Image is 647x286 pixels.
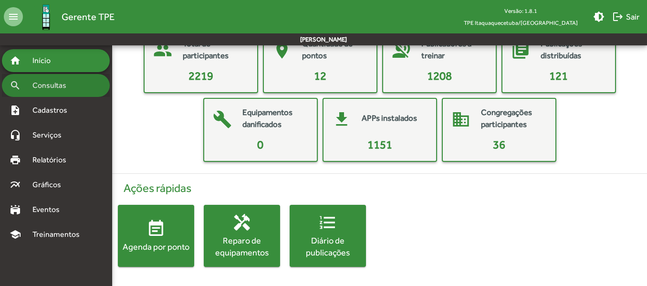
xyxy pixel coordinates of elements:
mat-icon: search [10,80,21,91]
span: 1151 [367,138,392,151]
span: Consultas [27,80,79,91]
span: 1208 [427,69,452,82]
button: Agenda por ponto [118,205,194,267]
mat-icon: people [148,36,177,65]
button: Diário de publicações [290,205,366,267]
mat-icon: home [10,55,21,66]
span: Sair [612,8,639,25]
mat-icon: school [10,229,21,240]
mat-card-title: Equipamentos danificados [242,106,307,131]
mat-icon: format_list_numbered [318,213,337,232]
span: Eventos [27,204,73,215]
img: Logo [31,1,62,32]
div: Agenda por ponto [118,241,194,253]
button: Reparo de equipamentos [204,205,280,267]
button: Sair [608,8,643,25]
mat-icon: menu [4,7,23,26]
a: Gerente TPE [23,1,115,32]
mat-icon: note_add [10,105,21,116]
mat-icon: handyman [232,213,251,232]
span: Treinamentos [27,229,91,240]
span: Cadastros [27,105,80,116]
span: 0 [257,138,263,151]
mat-card-title: Quantidade de pontos [302,38,367,62]
span: Relatórios [27,154,79,166]
mat-icon: event_note [146,219,166,238]
span: Início [27,55,64,66]
mat-card-title: Publicadores a treinar [421,38,486,62]
mat-icon: build [208,105,237,134]
div: Diário de publicações [290,234,366,258]
mat-card-title: Congregações participantes [481,106,546,131]
mat-icon: place [268,36,296,65]
span: 36 [493,138,505,151]
mat-icon: voice_over_off [387,36,416,65]
mat-card-title: Publicações distribuídas [541,38,605,62]
div: Reparo de equipamentos [204,234,280,258]
span: 12 [314,69,326,82]
mat-icon: domain [447,105,475,134]
mat-icon: stadium [10,204,21,215]
span: Gerente TPE [62,9,115,24]
span: 2219 [188,69,213,82]
mat-icon: logout [612,11,624,22]
span: Gráficos [27,179,74,191]
span: TPE Itaquaquecetuba/[GEOGRAPHIC_DATA] [456,17,585,29]
mat-icon: brightness_medium [593,11,605,22]
mat-icon: print [10,154,21,166]
mat-icon: headset_mic [10,129,21,141]
h4: Ações rápidas [118,181,641,195]
mat-icon: get_app [327,105,356,134]
div: Versão: 1.8.1 [456,5,585,17]
mat-icon: library_books [506,36,535,65]
span: 121 [549,69,568,82]
mat-card-title: APPs instalados [362,112,417,125]
mat-card-title: Total de participantes [183,38,248,62]
mat-icon: multiline_chart [10,179,21,191]
span: Serviços [27,129,74,141]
